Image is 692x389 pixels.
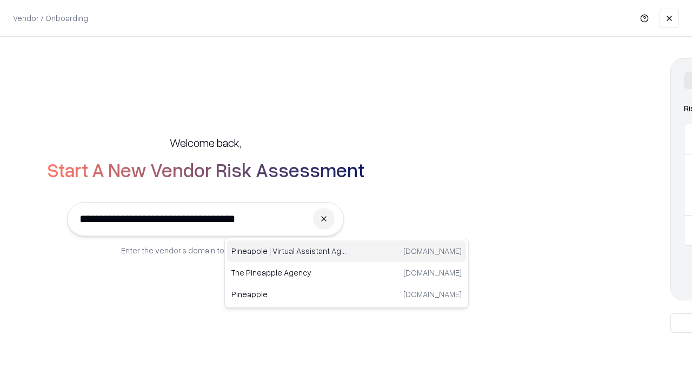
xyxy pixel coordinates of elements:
p: [DOMAIN_NAME] [403,267,462,278]
h2: Start A New Vendor Risk Assessment [47,159,364,180]
p: [DOMAIN_NAME] [403,289,462,300]
div: Suggestions [224,238,469,308]
h5: Welcome back, [170,135,241,150]
p: Vendor / Onboarding [13,12,88,24]
p: Pineapple | Virtual Assistant Agency [231,245,347,257]
p: The Pineapple Agency [231,267,347,278]
p: Enter the vendor’s domain to begin onboarding [121,245,290,256]
p: Pineapple [231,289,347,300]
p: [DOMAIN_NAME] [403,245,462,257]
